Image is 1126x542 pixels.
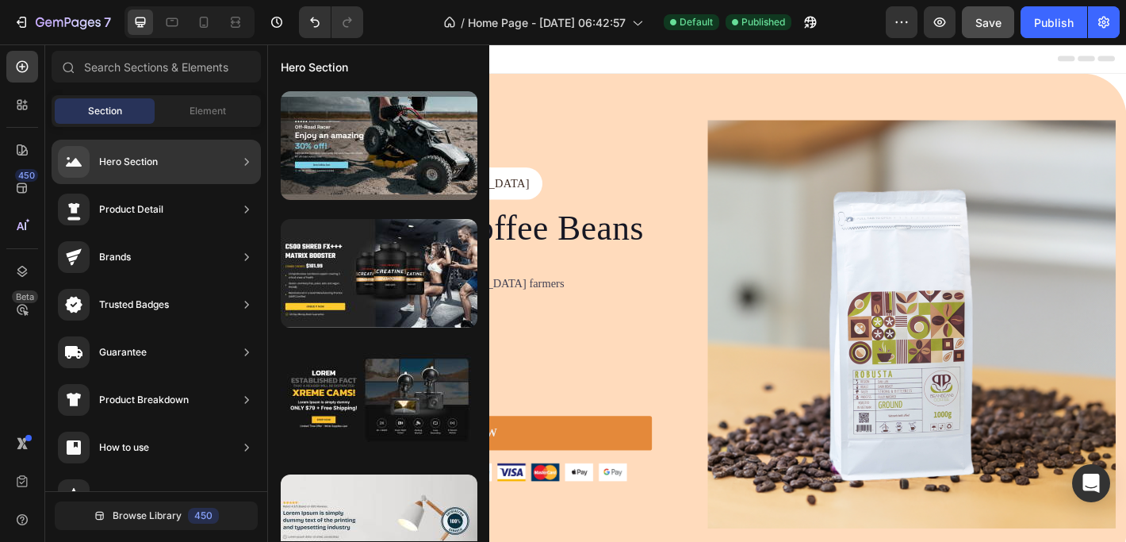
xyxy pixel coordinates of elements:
button: Browse Library450 [55,502,258,530]
img: gempages_581840992286540556-f3646b24-2804-4c33-85fd-596b787b4621.png [488,84,940,536]
div: How to use [99,440,149,456]
div: Guarantee [99,344,147,360]
input: Search Sections & Elements [52,51,261,83]
div: 450 [15,169,38,182]
button: Publish [1021,6,1087,38]
div: Open Intercom Messenger [1072,464,1110,502]
span: Element [190,104,226,118]
div: Beta [12,290,38,303]
span: Save [975,16,1002,29]
div: 450 [188,508,219,524]
div: Testimonials [99,487,155,503]
span: Home Page - [DATE] 06:42:57 [468,14,626,31]
span: / [461,14,465,31]
div: Publish [1034,14,1074,31]
span: Section [88,104,122,118]
button: 7 [6,6,118,38]
p: 7 [104,13,111,32]
iframe: Design area [267,44,1126,542]
div: Product Breakdown [99,392,189,408]
button: Save [962,6,1014,38]
div: Brands [99,249,131,265]
div: Trusted Badges [99,297,169,313]
span: Published [741,15,785,29]
div: Product Detail [99,202,163,217]
div: Undo/Redo [299,6,363,38]
span: Browse Library [113,509,182,523]
span: Default [680,15,713,29]
div: Hero Section [99,154,158,170]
